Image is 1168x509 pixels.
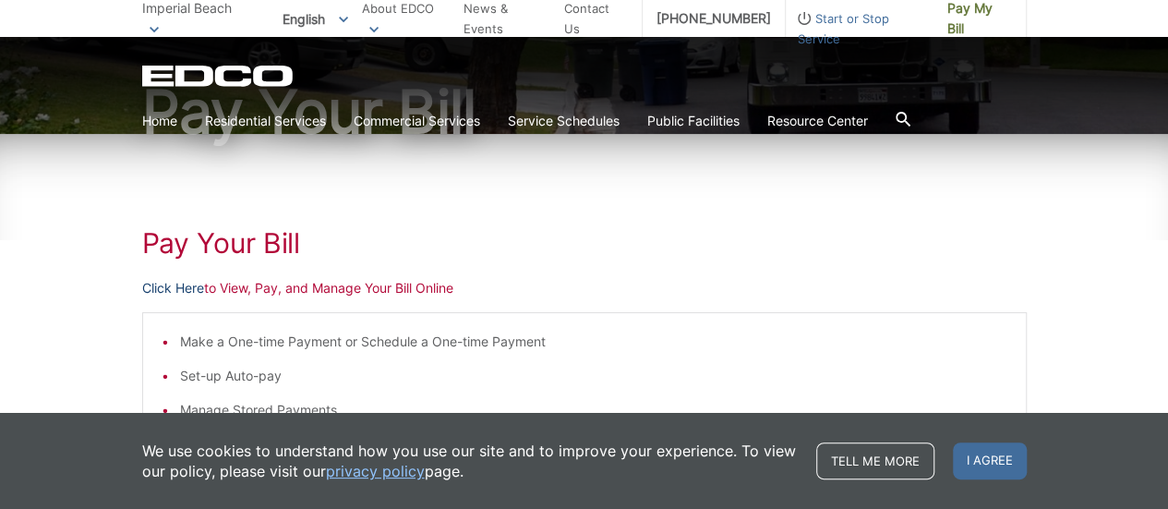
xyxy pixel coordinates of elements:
[647,111,740,131] a: Public Facilities
[326,461,425,481] a: privacy policy
[142,65,295,87] a: EDCD logo. Return to the homepage.
[205,111,326,131] a: Residential Services
[180,332,1007,352] li: Make a One-time Payment or Schedule a One-time Payment
[508,111,620,131] a: Service Schedules
[142,278,204,298] a: Click Here
[354,111,480,131] a: Commercial Services
[142,111,177,131] a: Home
[142,226,1027,260] h1: Pay Your Bill
[142,441,798,481] p: We use cookies to understand how you use our site and to improve your experience. To view our pol...
[180,366,1007,386] li: Set-up Auto-pay
[142,82,1027,141] h1: Pay Your Bill
[180,400,1007,420] li: Manage Stored Payments
[953,442,1027,479] span: I agree
[767,111,868,131] a: Resource Center
[142,278,1027,298] p: to View, Pay, and Manage Your Bill Online
[816,442,934,479] a: Tell me more
[269,4,362,34] span: English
